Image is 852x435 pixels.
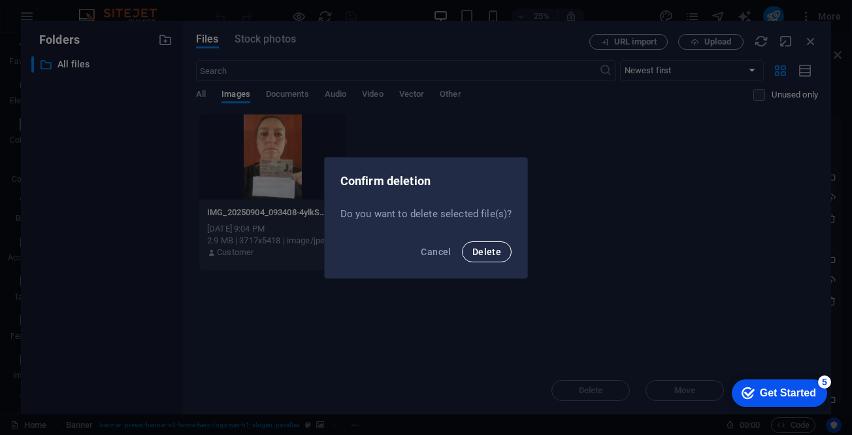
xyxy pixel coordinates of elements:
p: Do you want to delete selected file(s)? [340,207,512,220]
span: Delete [472,247,501,257]
div: Get Started 5 items remaining, 0% complete [10,7,105,34]
span: Cancel [421,247,451,257]
div: Get Started [38,14,94,26]
button: Delete [462,241,512,262]
button: Cancel [416,241,456,262]
div: 5 [96,3,109,16]
h2: Confirm deletion [340,173,512,189]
